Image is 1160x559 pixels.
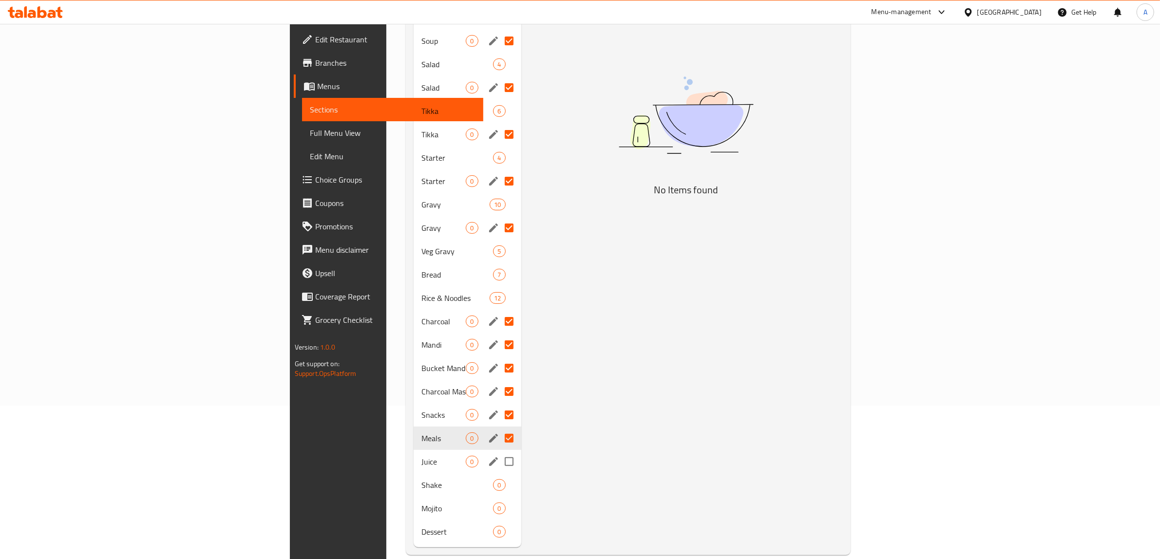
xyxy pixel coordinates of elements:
div: Charcoal0edit [414,310,521,333]
div: items [466,432,478,444]
span: Salad [421,58,493,70]
div: Salad4 [414,53,521,76]
div: items [493,152,505,164]
div: items [466,129,478,140]
div: Mandi0edit [414,333,521,356]
span: 4 [494,60,505,69]
div: Bread [421,269,493,280]
a: Coupons [294,191,484,215]
span: Version: [295,341,319,354]
button: edit [486,314,501,329]
button: edit [486,337,501,352]
span: 5 [494,247,505,256]
span: Mojito [421,503,493,514]
span: Meals [421,432,466,444]
span: Snacks [421,409,466,421]
span: 7 [494,270,505,279]
div: items [490,292,505,304]
span: 4 [494,153,505,163]
span: Rice & Noodles [421,292,490,304]
h5: No Items found [564,182,808,198]
span: 0 [494,527,505,537]
div: Soup [421,35,466,47]
div: [GEOGRAPHIC_DATA] [977,7,1042,18]
div: Bucket Mandi [421,362,466,374]
button: edit [486,431,501,446]
span: Grocery Checklist [315,314,476,326]
span: Coupons [315,197,476,209]
span: 0 [494,504,505,513]
span: Shake [421,479,493,491]
div: Dessert0 [414,520,521,543]
div: items [466,82,478,93]
a: Choice Groups [294,168,484,191]
div: items [493,526,505,538]
div: Juice0edit [414,450,521,473]
span: Dessert [421,526,493,538]
span: Gravy [421,222,466,234]
div: Bread7 [414,263,521,286]
div: Tikka6 [414,99,521,123]
div: Menu-management [872,6,932,18]
span: 10 [490,200,505,209]
div: items [493,503,505,514]
div: Juice [421,456,466,467]
div: items [493,479,505,491]
div: items [493,58,505,70]
a: Menus [294,75,484,98]
button: edit [486,80,501,95]
div: items [466,456,478,467]
span: 0 [466,387,477,396]
span: Gravy [421,199,490,210]
a: Edit Menu [302,145,484,168]
div: Tikka [421,105,493,117]
span: Sections [310,104,476,115]
div: Charcoal [421,316,466,327]
div: Bucket Mandi0edit [414,356,521,380]
button: edit [486,221,501,235]
div: Soup0edit [414,29,521,53]
nav: Menu sections [414,2,521,547]
a: Promotions [294,215,484,238]
button: edit [486,361,501,375]
span: 0 [466,37,477,46]
span: A [1143,7,1147,18]
div: Veg Gravy5 [414,240,521,263]
a: Support.OpsPlatform [295,367,357,380]
span: Starter [421,175,466,187]
span: Starter [421,152,493,164]
div: items [466,409,478,421]
div: items [490,199,505,210]
span: 0 [466,177,477,186]
div: Mojito0 [414,497,521,520]
span: Choice Groups [315,174,476,186]
div: items [466,386,478,397]
div: Salad0edit [414,76,521,99]
a: Sections [302,98,484,121]
span: Branches [315,57,476,69]
a: Edit Restaurant [294,28,484,51]
span: 0 [466,83,477,93]
button: edit [486,127,501,142]
span: 0 [466,434,477,443]
div: items [493,245,505,257]
span: Promotions [315,221,476,232]
a: Grocery Checklist [294,308,484,332]
span: Salad [421,82,466,93]
div: Tikka0edit [414,123,521,146]
div: items [466,222,478,234]
div: items [493,105,505,117]
div: Mandi [421,339,466,351]
button: edit [486,34,501,48]
span: Charcoal Masala [421,386,466,397]
a: Full Menu View [302,121,484,145]
span: Coverage Report [315,291,476,302]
